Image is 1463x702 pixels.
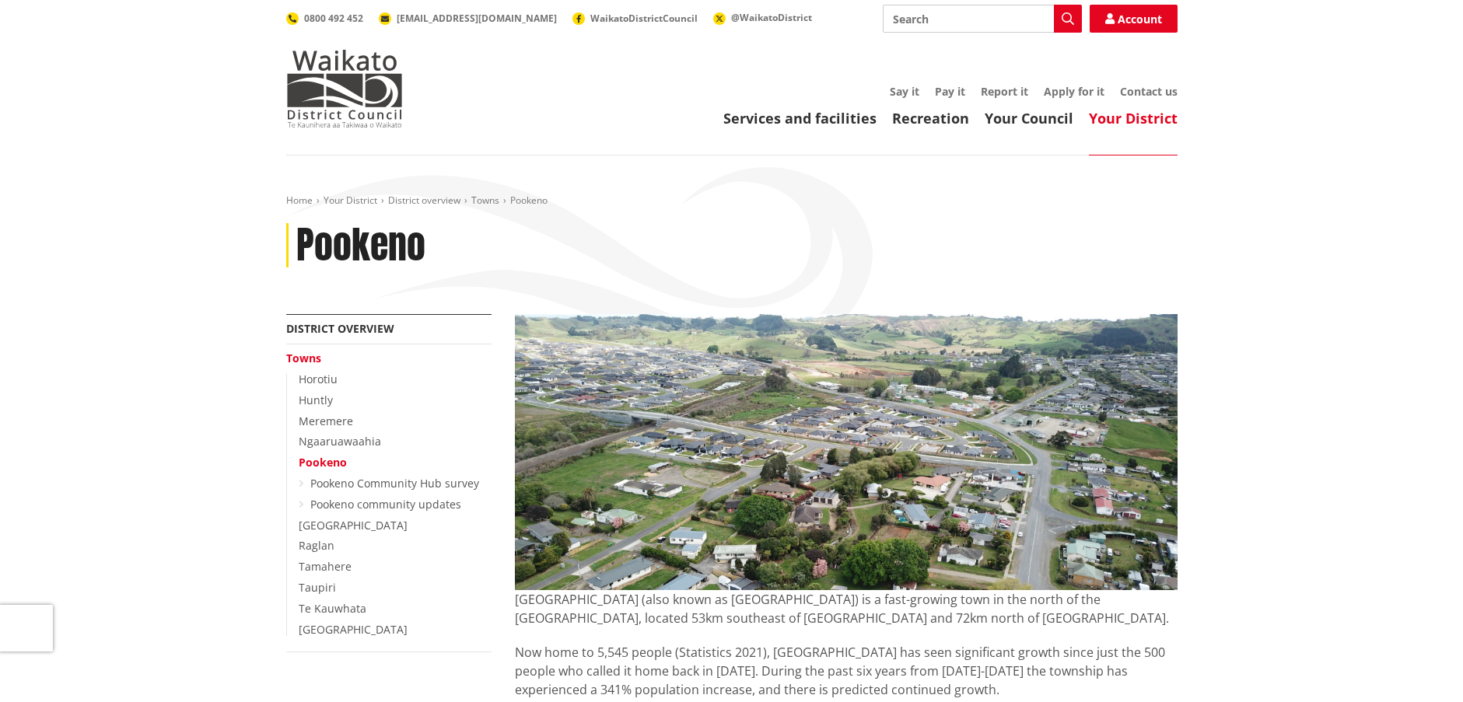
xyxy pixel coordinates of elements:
a: Your District [1089,109,1178,127]
a: 0800 492 452 [286,12,363,25]
a: Pookeno community updates [310,497,461,512]
img: Waikato District Council - Te Kaunihera aa Takiwaa o Waikato [286,50,403,127]
a: Services and facilities [723,109,877,127]
a: Horotiu [299,372,338,386]
a: [EMAIL_ADDRESS][DOMAIN_NAME] [379,12,557,25]
a: Ngaaruawaahia [299,434,381,449]
h1: Pookeno [296,223,425,268]
a: WaikatoDistrictCouncil [572,12,698,25]
span: WaikatoDistrictCouncil [590,12,698,25]
a: Te Kauwhata [299,601,366,616]
p: [GEOGRAPHIC_DATA] (also known as [GEOGRAPHIC_DATA]) is a fast-growing town in the north of the [G... [515,590,1178,627]
p: Now home to 5,545 people (Statistics 2021), [GEOGRAPHIC_DATA] has seen significant growth since j... [515,643,1178,699]
a: Your Council [985,109,1073,127]
img: Pokeno town [515,314,1178,590]
nav: breadcrumb [286,194,1178,208]
a: Your District [324,194,377,207]
a: District overview [388,194,460,207]
span: @WaikatoDistrict [731,11,812,24]
a: Pookeno [299,455,347,470]
a: Pookeno Community Hub survey [310,476,479,491]
a: Report it [981,84,1028,99]
a: Apply for it [1044,84,1104,99]
a: Pay it [935,84,965,99]
a: District overview [286,321,394,336]
a: Huntly [299,393,333,407]
a: Raglan [299,538,334,553]
a: Contact us [1120,84,1178,99]
a: Home [286,194,313,207]
a: Towns [286,351,321,365]
a: @WaikatoDistrict [713,11,812,24]
input: Search input [883,5,1082,33]
a: Taupiri [299,580,336,595]
a: Meremere [299,414,353,428]
span: Pookeno [510,194,548,207]
a: [GEOGRAPHIC_DATA] [299,622,408,637]
a: [GEOGRAPHIC_DATA] [299,518,408,533]
a: Towns [471,194,499,207]
a: Recreation [892,109,969,127]
span: [EMAIL_ADDRESS][DOMAIN_NAME] [397,12,557,25]
a: Tamahere [299,559,352,574]
a: Say it [890,84,919,99]
span: 0800 492 452 [304,12,363,25]
a: Account [1090,5,1178,33]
